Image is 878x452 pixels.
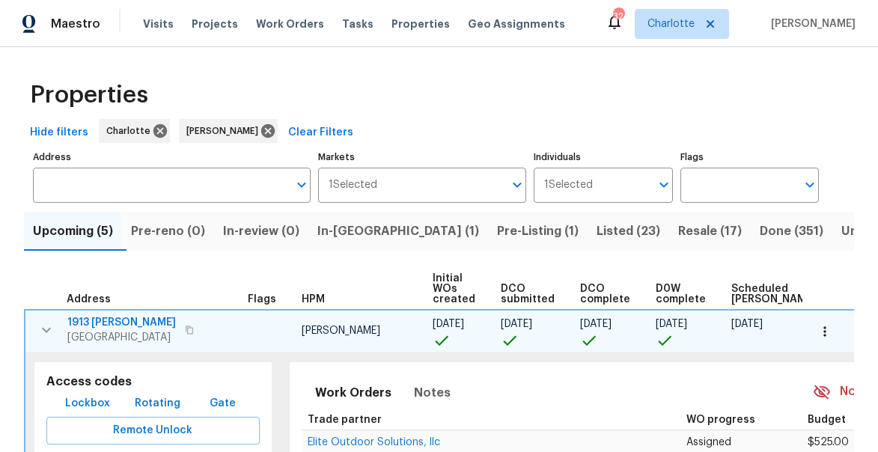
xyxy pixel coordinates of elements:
[135,394,180,413] span: Rotating
[731,319,763,329] span: [DATE]
[647,16,695,31] span: Charlotte
[433,319,464,329] span: [DATE]
[67,315,176,330] span: 1913 [PERSON_NAME]
[808,437,849,448] span: $525.00
[192,16,238,31] span: Projects
[433,273,475,305] span: Initial WOs created
[46,417,260,445] button: Remote Unlock
[653,174,674,195] button: Open
[99,119,170,143] div: Charlotte
[799,174,820,195] button: Open
[199,390,247,418] button: Gate
[686,415,755,425] span: WO progress
[678,221,742,242] span: Resale (17)
[302,294,325,305] span: HPM
[597,221,660,242] span: Listed (23)
[51,16,100,31] span: Maestro
[544,179,593,192] span: 1 Selected
[731,284,816,305] span: Scheduled [PERSON_NAME]
[656,284,706,305] span: D0W complete
[282,119,359,147] button: Clear Filters
[129,390,186,418] button: Rotating
[223,221,299,242] span: In-review (0)
[686,435,796,451] p: Assigned
[67,294,111,305] span: Address
[186,123,264,138] span: [PERSON_NAME]
[501,284,555,305] span: DCO submitted
[256,16,324,31] span: Work Orders
[205,394,241,413] span: Gate
[33,221,113,242] span: Upcoming (5)
[308,437,440,448] span: Elite Outdoor Solutions, llc
[315,382,391,403] span: Work Orders
[317,221,479,242] span: In-[GEOGRAPHIC_DATA] (1)
[288,123,353,142] span: Clear Filters
[342,19,374,29] span: Tasks
[580,284,630,305] span: DCO complete
[33,153,311,162] label: Address
[24,119,94,147] button: Hide filters
[308,415,382,425] span: Trade partner
[329,179,377,192] span: 1 Selected
[59,390,116,418] button: Lockbox
[760,221,823,242] span: Done (351)
[497,221,579,242] span: Pre-Listing (1)
[414,382,451,403] span: Notes
[468,16,565,31] span: Geo Assignments
[67,330,176,345] span: [GEOGRAPHIC_DATA]
[501,319,532,329] span: [DATE]
[765,16,856,31] span: [PERSON_NAME]
[318,153,526,162] label: Markets
[534,153,672,162] label: Individuals
[808,415,846,425] span: Budget
[58,421,248,440] span: Remote Unlock
[30,88,148,103] span: Properties
[680,153,819,162] label: Flags
[291,174,312,195] button: Open
[131,221,205,242] span: Pre-reno (0)
[143,16,174,31] span: Visits
[580,319,612,329] span: [DATE]
[656,319,687,329] span: [DATE]
[613,9,624,24] div: 32
[30,123,88,142] span: Hide filters
[308,438,440,447] a: Elite Outdoor Solutions, llc
[302,326,380,336] span: [PERSON_NAME]
[106,123,156,138] span: Charlotte
[179,119,278,143] div: [PERSON_NAME]
[46,374,260,390] h5: Access codes
[65,394,110,413] span: Lockbox
[248,294,276,305] span: Flags
[507,174,528,195] button: Open
[391,16,450,31] span: Properties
